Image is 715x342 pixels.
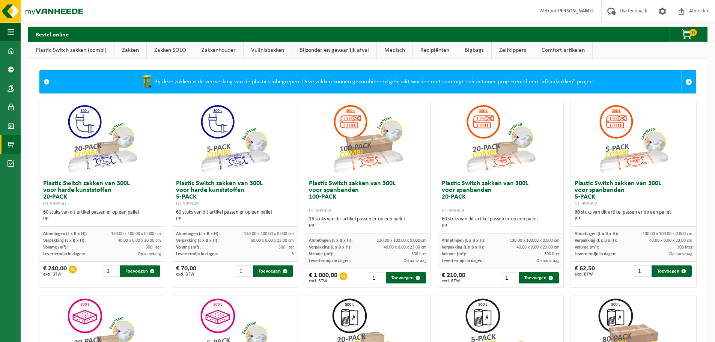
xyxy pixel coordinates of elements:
span: 130.00 x 100.00 x 0.000 cm [244,232,294,236]
span: excl. BTW [309,279,337,283]
span: Levertermijn in dagen: [43,252,85,256]
div: 16 stuks van dit artikel passen er op een pallet [309,216,427,229]
span: Op aanvraag [536,259,560,263]
span: 300 liter [146,245,161,250]
a: Zakken [114,42,146,59]
span: Levertermijn in dagen: [309,259,351,263]
span: excl. BTW [176,272,196,277]
a: Vuilnisbakken [244,42,292,59]
h3: Plastic Switch zakken van 300L voor spanbanden 100-PACK [309,180,427,214]
span: Levertermijn in dagen: [176,252,218,256]
div: 60 stuks van dit artikel passen er op een pallet [575,209,692,223]
span: Volume (m³): [575,245,599,250]
span: Op aanvraag [669,252,692,256]
div: PP [442,223,560,229]
a: Zakkenhouder [194,42,243,59]
a: Bijzonder en gevaarlijk afval [292,42,376,59]
div: PP [575,216,692,223]
button: Toevoegen [652,265,692,277]
span: Levertermijn in dagen: [575,252,616,256]
img: 01-999954 [330,101,405,176]
span: 01-999950 [43,201,66,207]
span: 01-999953 [442,208,464,214]
span: Afmetingen (L x B x H): [575,232,618,236]
span: 01-999949 [176,201,199,207]
strong: [PERSON_NAME] [556,8,594,14]
span: 130.00 x 100.00 x 0.000 cm [111,232,161,236]
span: Verpakking (L x B x H): [575,238,617,243]
div: € 210,00 [442,272,465,283]
span: excl. BTW [442,279,465,283]
img: 01-999952 [596,101,671,176]
a: Zakken SOLO [147,42,194,59]
a: Comfort artikelen [534,42,592,59]
button: Toevoegen [120,265,160,277]
img: 01-999949 [197,101,272,176]
input: 1 [235,265,252,277]
button: Toevoegen [253,265,293,277]
span: Op aanvraag [138,252,161,256]
span: 40.00 x 0.00 x 20.00 cm [118,238,161,243]
span: 300 liter [411,252,427,256]
span: Afmetingen (L x B x H): [176,232,220,236]
span: Verpakking (L x B x H): [176,238,218,243]
span: 3 [292,252,294,256]
span: 01-999954 [309,208,331,214]
h2: Bestel online [28,27,76,41]
button: Toevoegen [386,272,426,283]
span: Verpakking (L x B x H): [442,245,484,250]
span: Volume (m³): [442,252,466,256]
input: 1 [501,272,518,283]
div: € 240,00 [43,265,67,277]
a: Zelfkippers [492,42,534,59]
span: 130.00 x 100.00 x 0.000 cm [643,232,692,236]
span: 01-999952 [575,201,597,207]
a: Bigbags [457,42,491,59]
span: 130.00 x 100.00 x 0.000 cm [377,238,427,243]
div: Bij deze zakken is de verwerking van de plastics inbegrepen. Deze zakken kunnen gecombineerd gebr... [53,71,681,93]
div: 60 stuks van dit artikel passen er op een pallet [176,209,294,223]
span: 130.00 x 100.00 x 0.000 cm [510,238,560,243]
img: 01-999953 [463,101,538,176]
input: 1 [368,272,385,283]
span: Afmetingen (L x B x H): [43,232,87,236]
span: Volume (m³): [309,252,333,256]
span: 300 liter [544,252,560,256]
span: 60.00 x 0.00 x 23.00 cm [251,238,294,243]
h3: Plastic Switch zakken van 300L voor harde kunststoffen 20-PACK [43,180,161,207]
div: 60 stuks van dit artikel passen er op een pallet [43,209,161,223]
a: Recipiënten [413,42,457,59]
h3: Plastic Switch zakken van 300L voor spanbanden 20-PACK [442,180,560,214]
span: 40.00 x 0.00 x 23.00 cm [516,245,560,250]
h3: Plastic Switch zakken van 300L voor harde kunststoffen 5-PACK [176,180,294,207]
a: Medisch [377,42,412,59]
span: excl. BTW [43,272,67,277]
span: Afmetingen (L x B x H): [442,238,485,243]
a: Plastic Switch zakken (combi) [28,42,114,59]
span: Op aanvraag [403,259,427,263]
img: WB-0240-HPE-GN-50.png [139,74,154,89]
span: Afmetingen (L x B x H): [309,238,352,243]
div: € 70,00 [176,265,196,277]
span: 0 [689,29,697,36]
span: 40.00 x 0.00 x 23.00 cm [384,245,427,250]
div: € 62,50 [575,265,595,277]
a: Sluit melding [681,71,696,93]
button: 0 [669,27,707,42]
span: Levertermijn in dagen: [442,259,483,263]
img: 01-999950 [65,101,140,176]
input: 1 [634,265,651,277]
div: 60 stuks van dit artikel passen er op een pallet [442,216,560,229]
span: Verpakking (L x B x H): [309,245,351,250]
button: Toevoegen [519,272,559,283]
div: € 1 000,00 [309,272,337,283]
input: 1 [102,265,119,277]
div: PP [176,216,294,223]
span: excl. BTW [575,272,595,277]
span: Verpakking (L x B x H): [43,238,86,243]
span: 300 liter [677,245,692,250]
div: PP [43,216,161,223]
span: Volume (m³): [176,245,200,250]
div: PP [309,223,427,229]
span: 300 liter [278,245,294,250]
